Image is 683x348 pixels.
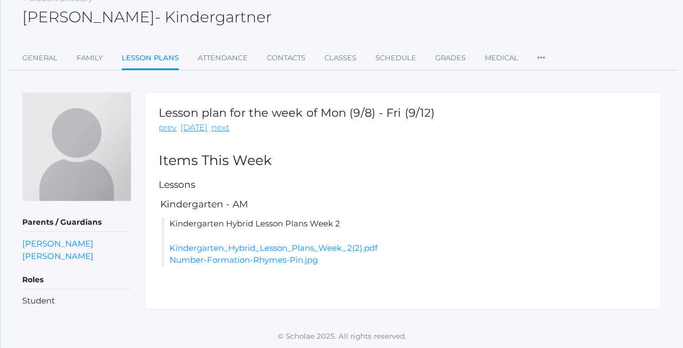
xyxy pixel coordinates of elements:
[211,122,229,134] a: next
[122,47,179,71] a: Lesson Plans
[155,8,272,26] span: - Kindergartner
[161,218,647,267] li: Kindergarten Hybrid Lesson Plans Week 2
[159,153,647,168] h2: Items This Week
[1,331,683,341] p: © Scholae 2025. All rights reserved.
[159,180,647,190] h5: Lessons
[485,47,518,69] a: Medical
[22,47,58,69] a: General
[77,47,103,69] a: Family
[159,106,435,119] h1: Lesson plan for the week of Mon (9/8) - Fri (9/12)
[267,47,305,69] a: Contacts
[324,47,356,69] a: Classes
[22,250,93,262] a: [PERSON_NAME]
[198,47,248,69] a: Attendance
[159,122,177,134] a: prev
[22,92,131,201] img: Vincent Scrudato
[170,243,378,253] a: Kindergarten_Hybrid_Lesson_Plans_Week_2(2).pdf
[22,295,131,307] li: Student
[435,47,466,69] a: Grades
[170,255,318,265] a: Number-Formation-Rhymes-Pin.jpg
[22,271,131,289] h5: Roles
[159,199,647,210] h5: Kindergarten - AM
[22,213,131,232] h5: Parents / Guardians
[22,237,93,250] a: [PERSON_NAME]
[180,122,208,134] a: [DATE]
[375,47,416,69] a: Schedule
[22,9,272,26] h2: [PERSON_NAME]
